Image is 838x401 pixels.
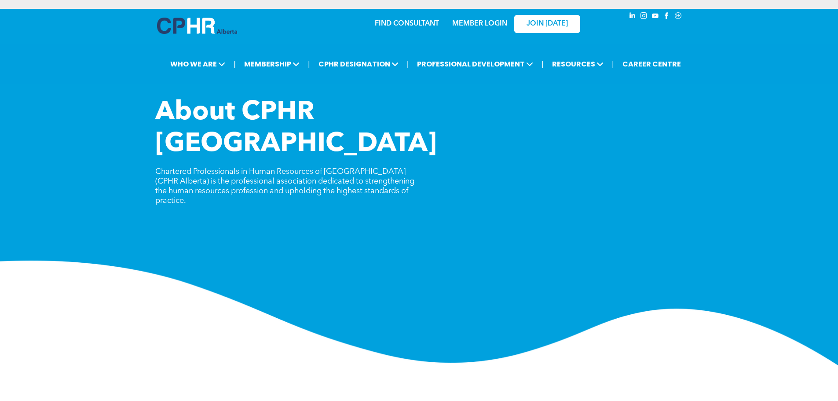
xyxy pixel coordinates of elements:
[628,11,637,23] a: linkedin
[612,55,614,73] li: |
[308,55,310,73] li: |
[527,20,568,28] span: JOIN [DATE]
[673,11,683,23] a: Social network
[375,20,439,27] a: FIND CONSULTANT
[407,55,409,73] li: |
[651,11,660,23] a: youtube
[542,55,544,73] li: |
[662,11,672,23] a: facebook
[155,99,437,158] span: About CPHR [GEOGRAPHIC_DATA]
[549,56,606,72] span: RESOURCES
[452,20,507,27] a: MEMBER LOGIN
[155,168,414,205] span: Chartered Professionals in Human Resources of [GEOGRAPHIC_DATA] (CPHR Alberta) is the professiona...
[234,55,236,73] li: |
[514,15,580,33] a: JOIN [DATE]
[620,56,684,72] a: CAREER CENTRE
[316,56,401,72] span: CPHR DESIGNATION
[242,56,302,72] span: MEMBERSHIP
[168,56,228,72] span: WHO WE ARE
[414,56,536,72] span: PROFESSIONAL DEVELOPMENT
[639,11,649,23] a: instagram
[157,18,237,34] img: A blue and white logo for cp alberta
